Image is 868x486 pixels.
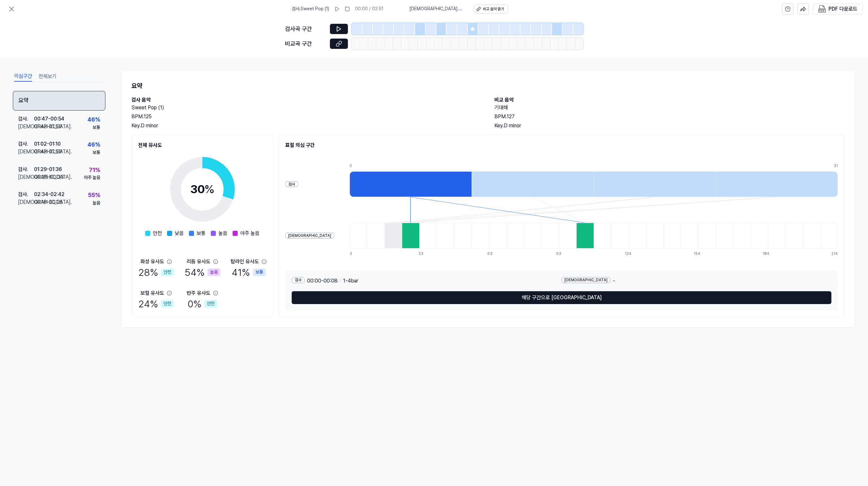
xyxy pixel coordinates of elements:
span: 검사 . Sweet Pop (1) [292,6,329,12]
div: 보통 [93,149,100,156]
div: 높음 [93,200,100,206]
span: 낮음 [175,230,184,237]
span: 00:00 - 00:08 [307,277,338,285]
div: 검사 . [18,166,34,173]
div: 54 % [185,265,220,279]
div: BPM. 127 [494,113,845,121]
div: [DEMOGRAPHIC_DATA] [562,277,610,283]
button: help [782,3,793,15]
div: 31 [834,163,838,169]
div: 3 [350,251,367,256]
h2: 표절 의심 구간 [285,141,838,149]
div: 0 % [188,297,217,310]
div: 검사 . [18,140,34,148]
div: 리듬 유사도 [187,258,210,265]
div: - [562,277,831,285]
h2: 비교 음악 [494,96,845,104]
button: 의심구간 [14,71,32,82]
div: 24 % [138,297,174,310]
div: 검사 . [18,115,34,123]
div: 01:02 - 01:10 [34,140,61,148]
div: 요약 [13,91,105,111]
div: 검사 [285,181,298,187]
div: 비교 음악 듣기 [483,6,504,12]
div: 00:25 - 00:33 [34,173,64,181]
div: 화성 유사도 [140,258,164,265]
span: 아주 높음 [240,230,260,237]
img: PDF Download [818,5,826,13]
span: % [204,182,215,196]
div: 아주 높음 [84,175,100,181]
button: 해당 구간으로 [GEOGRAPHIC_DATA] [292,291,831,304]
div: 46 % [87,115,100,124]
svg: help [785,6,791,12]
button: 비교 음악 듣기 [474,4,508,14]
div: [DEMOGRAPHIC_DATA] . [18,148,34,156]
div: 검사곡 구간 [285,24,326,34]
div: 검사 . [18,191,34,198]
span: 높음 [218,230,227,237]
h1: 요약 [131,81,845,91]
div: PDF 다운로드 [828,5,857,13]
h2: 기대해 [494,104,845,112]
img: share [800,6,806,12]
div: [DEMOGRAPHIC_DATA] . [18,173,34,181]
div: 안전 [161,268,174,276]
div: 높음 [208,268,220,276]
div: [DEMOGRAPHIC_DATA] . [18,123,34,130]
button: 전체보기 [39,71,57,82]
div: 30 [190,181,215,198]
span: 안전 [153,230,162,237]
div: 55 % [88,191,100,200]
span: [DEMOGRAPHIC_DATA] . 기대해 [409,6,466,12]
h2: 검사 음악 [131,96,482,104]
div: 보통 [93,124,100,131]
div: 71 % [89,166,100,175]
div: [DEMOGRAPHIC_DATA] . [18,198,34,206]
div: 01:29 - 01:36 [34,166,62,173]
div: Key. D minor [131,122,482,130]
div: 01:43 - 01:50 [34,123,62,130]
div: 214 [831,251,838,256]
div: 184 [763,251,780,256]
div: 00:18 - 00:25 [34,198,63,206]
div: 00:47 - 00:54 [34,115,64,123]
div: [DEMOGRAPHIC_DATA] [285,233,334,239]
div: 0 [350,163,472,169]
div: 안전 [161,300,174,308]
h2: Sweet Pop (1) [131,104,482,112]
div: 154 [694,251,711,256]
div: 보통 [253,268,266,276]
div: 탑라인 유사도 [231,258,259,265]
div: 01:43 - 01:50 [34,148,62,156]
div: 93 [556,251,573,256]
div: BPM. 125 [131,113,482,121]
div: Key. D minor [494,122,845,130]
div: 안전 [204,300,217,308]
button: PDF 다운로드 [817,4,859,14]
div: 02:34 - 02:42 [34,191,65,198]
div: 41 % [232,265,266,279]
div: 보컬 유사도 [140,289,164,297]
span: 1 - 4 bar [343,277,358,285]
div: 46 % [87,140,100,149]
div: 63 [487,251,505,256]
div: 검사 [292,277,305,283]
div: 124 [625,251,642,256]
div: 33 [418,251,436,256]
div: 28 % [138,265,174,279]
span: 보통 [197,230,206,237]
div: 반주 유사도 [187,289,210,297]
div: 비교곡 구간 [285,39,326,49]
h2: 전체 유사도 [138,141,267,149]
div: 00:00 / 02:51 [355,6,384,12]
